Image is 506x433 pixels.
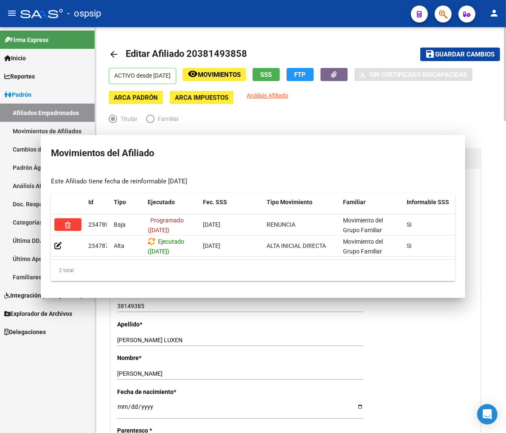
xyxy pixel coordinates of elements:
[203,199,227,205] span: Fec. SSS
[114,242,124,249] span: Alta
[114,221,126,228] span: Baja
[407,221,411,228] span: Si
[88,199,93,205] span: Id
[4,53,26,63] span: Inicio
[489,8,499,18] mat-icon: person
[403,193,467,211] datatable-header-cell: Informable SSS
[477,404,498,425] div: Open Intercom Messenger
[7,8,17,18] mat-icon: menu
[51,260,455,281] div: 2 total
[67,4,101,23] span: - ospsip
[247,92,288,99] span: Análisis Afiliado
[144,193,200,211] datatable-header-cell: Ejecutado
[175,94,228,101] span: ARCA Impuestos
[425,49,436,59] mat-icon: save
[114,94,158,101] span: ARCA Padrón
[295,71,306,79] span: FTP
[109,49,119,59] mat-icon: arrow_back
[4,291,83,300] span: Integración (discapacidad)
[117,353,224,363] p: Nombre
[117,320,224,329] p: Apellido
[343,217,383,233] span: Movimiento del Grupo Familiar
[343,199,365,205] span: Familiar
[148,217,184,233] span: Programado ([DATE])
[188,69,198,79] mat-icon: remove_red_eye
[51,145,455,161] h2: Movimientos del Afiliado
[340,193,403,211] datatable-header-cell: Familiar
[267,242,326,249] span: ALTA INICIAL DIRECTA
[88,242,109,249] span: 234787
[407,242,411,249] span: Si
[4,90,31,99] span: Padrón
[436,51,495,59] span: Guardar cambios
[267,221,295,228] span: RENUNCIA
[110,193,144,211] datatable-header-cell: Tipo
[200,193,263,211] datatable-header-cell: Fec. SSS
[126,48,247,59] span: Editar Afiliado 20381493858
[114,199,126,205] span: Tipo
[88,221,109,228] span: 234789
[407,199,449,205] span: Informable SSS
[109,68,176,84] p: ACTIVO desde [DATE]
[148,199,175,205] span: Ejecutado
[117,114,138,124] span: Titular
[4,309,72,318] span: Explorador de Archivos
[4,72,35,81] span: Reportes
[203,221,220,228] span: [DATE]
[198,71,241,79] span: Movimientos
[267,199,312,205] span: Tipo Movimiento
[109,117,188,124] mat-radio-group: Elija una opción
[369,71,467,79] span: Sin Certificado Discapacidad
[4,35,48,45] span: Firma Express
[203,242,220,249] span: [DATE]
[148,238,184,255] span: Ejecutado ([DATE])
[155,114,179,124] span: Familiar
[51,177,455,186] div: Este Afiliado tiene fecha de reinformable [DATE]
[85,193,110,211] datatable-header-cell: Id
[343,238,383,255] span: Movimiento del Grupo Familiar
[261,71,272,79] span: SSS
[263,193,340,211] datatable-header-cell: Tipo Movimiento
[117,387,224,396] p: Fecha de nacimiento
[4,327,46,337] span: Delegaciones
